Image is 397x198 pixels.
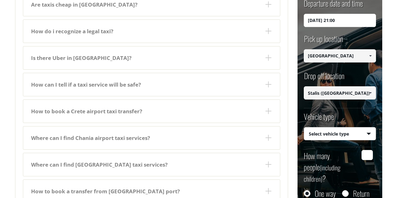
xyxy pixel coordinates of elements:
dt: Where can I find [GEOGRAPHIC_DATA] taxi services? [23,153,280,176]
label: Return [353,190,369,196]
dt: Where can I find Chania airport taxi services? [23,126,280,149]
span: Select vehicle type [304,127,376,141]
label: One way [315,190,336,196]
input: Select pickup location [304,49,376,62]
label: Drop off location [304,70,344,86]
label: Pick up location [304,33,343,49]
a: Show All Items [365,49,375,62]
dt: How do i recognize a legal taxi? [23,20,280,43]
label: How many people ? [304,150,358,184]
dt: Is there Uber in [GEOGRAPHIC_DATA]? [23,46,280,69]
dt: How to book a Crete airport taxi transfer? [23,100,280,123]
label: Vehicle type [304,111,334,127]
small: (including children) [304,163,341,184]
input: Select drop-off location [304,86,376,99]
dt: How can I tell if a taxi service will be safe? [23,73,280,96]
a: Show All Items [365,86,375,99]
